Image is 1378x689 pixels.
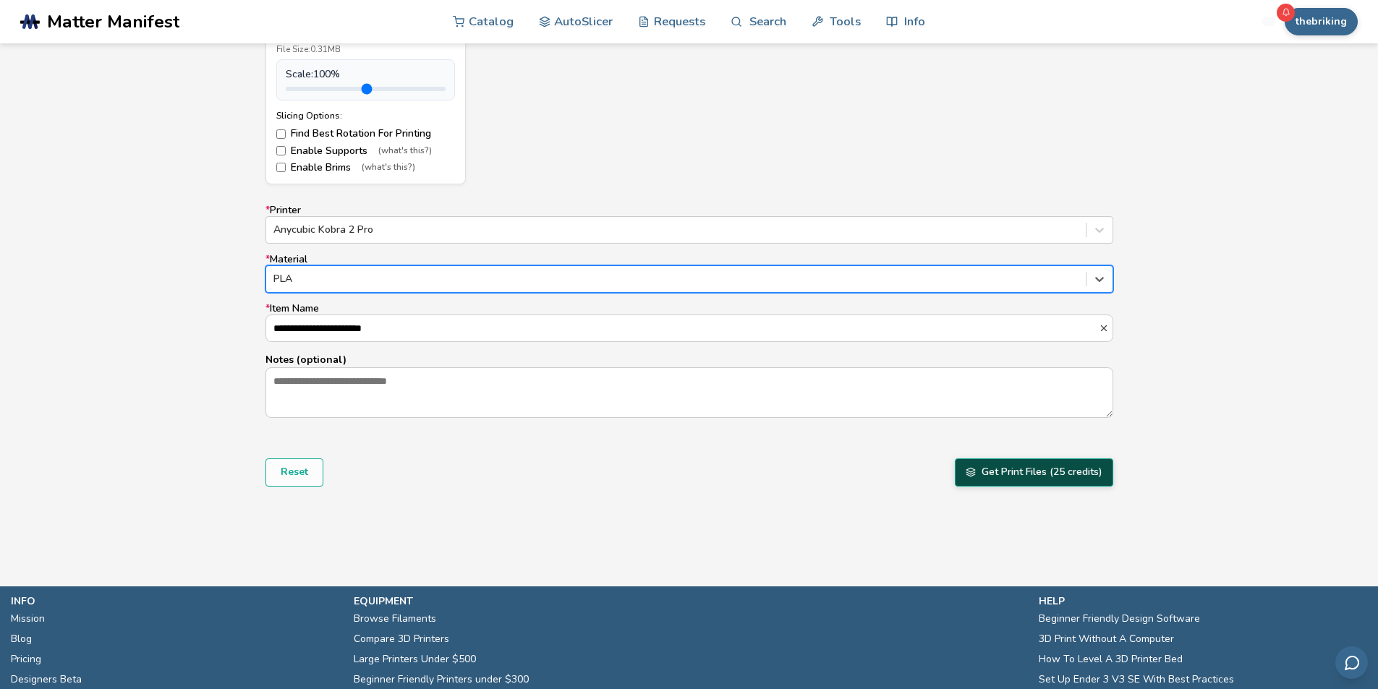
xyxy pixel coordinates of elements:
[266,315,1099,341] input: *Item Name
[354,629,449,649] a: Compare 3D Printers
[265,458,323,486] button: Reset
[1039,594,1367,609] p: help
[286,69,340,80] span: Scale: 100 %
[362,163,415,173] span: (what's this?)
[354,609,436,629] a: Browse Filaments
[265,303,1113,342] label: Item Name
[266,368,1113,417] textarea: Notes (optional)
[354,649,476,669] a: Large Printers Under $500
[11,594,339,609] p: info
[265,254,1113,293] label: Material
[276,145,455,157] label: Enable Supports
[955,458,1113,486] button: Get Print Files (25 credits)
[1285,8,1358,35] button: thebriking
[265,352,1113,367] p: Notes (optional)
[1039,609,1200,629] a: Beginner Friendly Design Software
[1099,323,1113,333] button: *Item Name
[47,12,179,32] span: Matter Manifest
[1039,629,1174,649] a: 3D Print Without A Computer
[276,129,286,139] input: Find Best Rotation For Printing
[276,45,455,55] div: File Size: 0.31MB
[11,649,41,669] a: Pricing
[276,162,455,174] label: Enable Brims
[1039,649,1183,669] a: How To Level A 3D Printer Bed
[1335,646,1368,679] button: Send feedback via email
[354,594,682,609] p: equipment
[11,629,32,649] a: Blog
[265,205,1113,244] label: Printer
[276,111,455,121] div: Slicing Options:
[276,146,286,155] input: Enable Supports(what's this?)
[378,146,432,156] span: (what's this?)
[276,128,455,140] label: Find Best Rotation For Printing
[11,609,45,629] a: Mission
[276,163,286,172] input: Enable Brims(what's this?)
